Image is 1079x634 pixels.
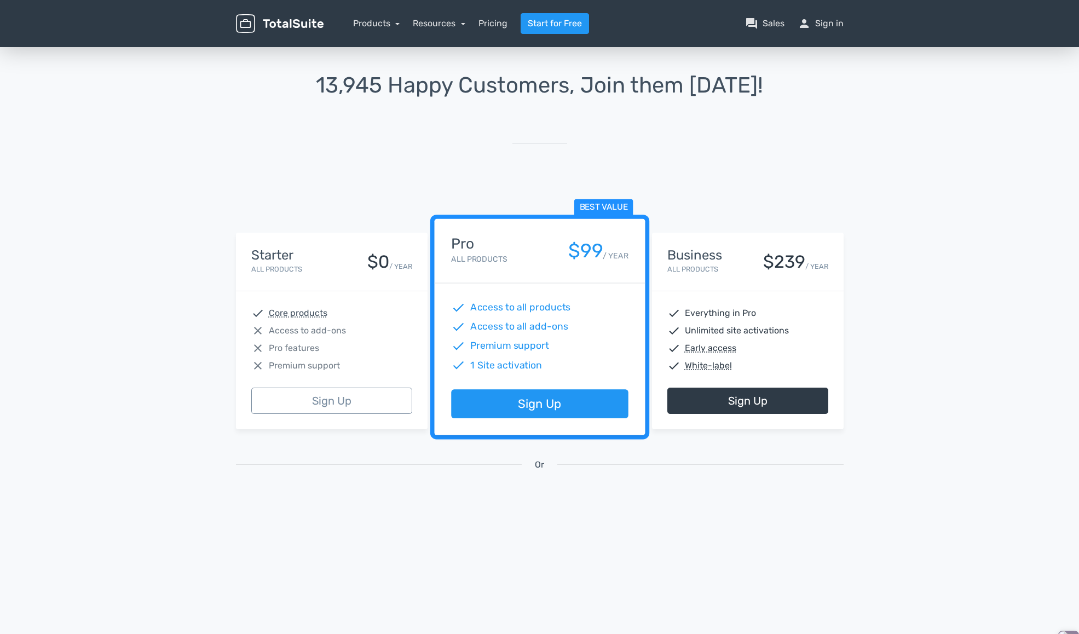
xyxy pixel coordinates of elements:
[478,17,507,30] a: Pricing
[451,339,465,353] span: check
[269,324,346,337] span: Access to add-ons
[251,342,264,355] span: close
[798,17,844,30] a: personSign in
[451,390,628,419] a: Sign Up
[685,342,736,355] abbr: Early access
[805,261,828,272] small: / YEAR
[353,18,400,28] a: Products
[451,236,507,252] h4: Pro
[667,307,680,320] span: check
[667,342,680,355] span: check
[451,320,465,334] span: check
[667,359,680,372] span: check
[568,240,603,262] div: $99
[745,17,784,30] a: question_answerSales
[470,301,570,315] span: Access to all products
[798,17,811,30] span: person
[367,252,389,272] div: $0
[763,252,805,272] div: $239
[535,458,544,471] span: Or
[574,199,633,216] span: Best value
[236,14,324,33] img: TotalSuite for WordPress
[236,73,844,97] h1: 13,945 Happy Customers, Join them [DATE]!
[667,324,680,337] span: check
[251,324,264,337] span: close
[745,17,758,30] span: question_answer
[269,359,340,372] span: Premium support
[451,301,465,315] span: check
[685,324,789,337] span: Unlimited site activations
[685,307,756,320] span: Everything in Pro
[251,248,302,262] h4: Starter
[603,250,628,262] small: / YEAR
[685,359,732,372] abbr: White-label
[269,307,327,320] abbr: Core products
[251,265,302,273] small: All Products
[667,265,718,273] small: All Products
[451,255,507,264] small: All Products
[451,358,465,372] span: check
[269,342,319,355] span: Pro features
[470,358,542,372] span: 1 Site activation
[667,248,722,262] h4: Business
[470,339,549,353] span: Premium support
[413,18,465,28] a: Resources
[251,359,264,372] span: close
[521,13,589,34] a: Start for Free
[251,307,264,320] span: check
[251,388,412,414] a: Sign Up
[470,320,568,334] span: Access to all add-ons
[389,261,412,272] small: / YEAR
[667,388,828,414] a: Sign Up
